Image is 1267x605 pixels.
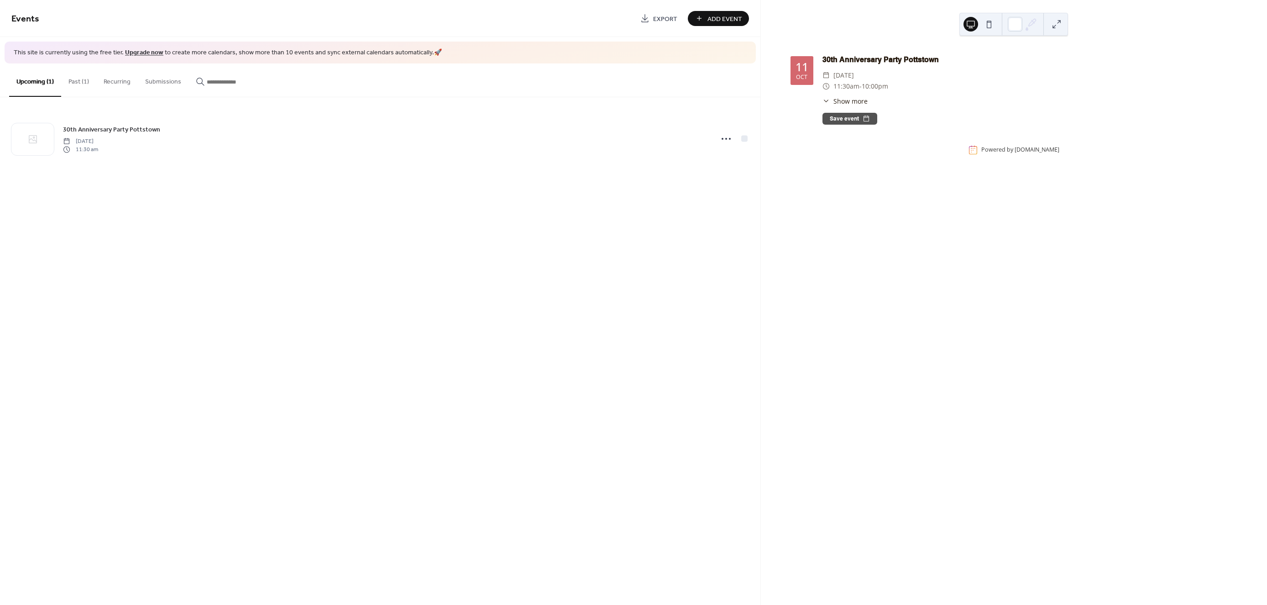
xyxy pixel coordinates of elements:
button: Recurring [96,63,138,96]
div: ​ [822,96,830,106]
span: Add Event [707,14,742,24]
div: ​ [822,81,830,92]
div: 11 [796,61,808,73]
span: Export [653,14,677,24]
span: 11:30am [833,81,859,92]
button: Submissions [138,63,188,96]
button: ​Show more [822,96,868,106]
span: This site is currently using the free tier. to create more calendars, show more than 10 events an... [14,48,442,58]
div: 30th Anniversary Party Pottstown [822,54,1237,65]
button: Save event [822,113,877,125]
div: Oct [796,74,807,80]
a: 30th Anniversary Party Pottstown [63,124,160,135]
span: Events [11,10,39,28]
button: Past (1) [61,63,96,96]
span: [DATE] [63,137,98,145]
span: - [859,81,862,92]
a: [DOMAIN_NAME] [1015,146,1059,154]
span: 11:30 am [63,146,98,154]
div: Powered by [981,146,1059,154]
div: ​ [822,70,830,81]
span: [DATE] [833,70,854,81]
a: Export [633,11,684,26]
span: 30th Anniversary Party Pottstown [63,125,160,134]
a: Upgrade now [125,47,163,59]
span: 10:00pm [862,81,888,92]
button: Upcoming (1) [9,63,61,97]
button: Add Event [688,11,749,26]
span: Show more [833,96,868,106]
